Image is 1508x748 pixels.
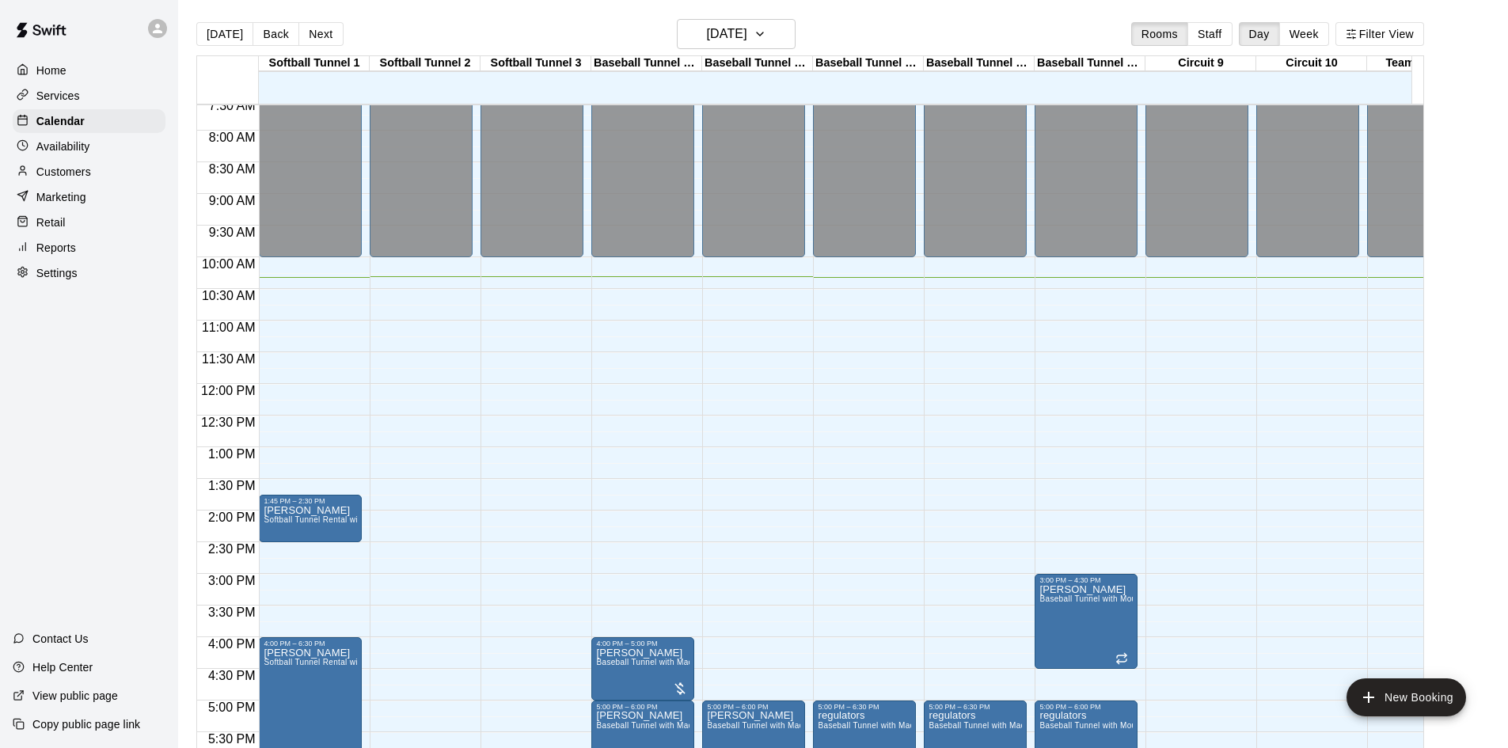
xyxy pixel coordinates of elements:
span: 12:30 PM [197,416,259,429]
div: Circuit 10 [1256,56,1367,71]
div: 1:45 PM – 2:30 PM [264,497,357,505]
span: 3:00 PM [204,574,260,587]
p: Reports [36,240,76,256]
span: 4:00 PM [204,637,260,651]
span: 7:30 AM [205,99,260,112]
p: Availability [36,139,90,154]
button: Back [253,22,299,46]
div: Team Room 1 [1367,56,1478,71]
p: Copy public page link [32,716,140,732]
span: Baseball Tunnel with Machine [929,721,1041,730]
button: Week [1279,22,1329,46]
p: Retail [36,215,66,230]
p: Settings [36,265,78,281]
button: [DATE] [196,22,253,46]
span: 2:30 PM [204,542,260,556]
span: 12:00 PM [197,384,259,397]
p: Calendar [36,113,85,129]
p: Customers [36,164,91,180]
div: Softball Tunnel 2 [370,56,481,71]
span: 3:30 PM [204,606,260,619]
span: Softball Tunnel Rental with Machine [264,658,399,666]
button: Next [298,22,343,46]
a: Settings [13,261,165,285]
button: add [1347,678,1466,716]
a: Availability [13,135,165,158]
span: 8:30 AM [205,162,260,176]
a: Home [13,59,165,82]
span: Baseball Tunnel with Machine [596,658,708,666]
span: 1:00 PM [204,447,260,461]
a: Marketing [13,185,165,209]
a: Calendar [13,109,165,133]
div: 4:00 PM – 6:30 PM [264,640,357,647]
span: 9:30 AM [205,226,260,239]
span: 11:30 AM [198,352,260,366]
p: View public page [32,688,118,704]
span: 4:30 PM [204,669,260,682]
span: 10:30 AM [198,289,260,302]
span: Baseball Tunnel with Machine [818,721,930,730]
h6: [DATE] [707,23,747,45]
span: Baseball Tunnel with Mound [1039,594,1145,603]
span: 2:00 PM [204,511,260,524]
button: Rooms [1131,22,1188,46]
button: Day [1239,22,1280,46]
span: Recurring event [1115,652,1128,665]
span: 5:30 PM [204,732,260,746]
div: 5:00 PM – 6:30 PM [929,703,1022,711]
div: 3:00 PM – 4:30 PM [1039,576,1133,584]
div: Softball Tunnel 1 [259,56,370,71]
div: 3:00 PM – 4:30 PM: donnie [1035,574,1138,669]
a: Services [13,84,165,108]
p: Contact Us [32,631,89,647]
div: 1:45 PM – 2:30 PM: benson [259,495,362,542]
div: 4:00 PM – 5:00 PM [596,640,689,647]
span: 8:00 AM [205,131,260,144]
div: Softball Tunnel 3 [481,56,591,71]
span: 11:00 AM [198,321,260,334]
button: Filter View [1335,22,1424,46]
span: Softball Tunnel Rental with Machine [264,515,399,524]
div: 5:00 PM – 6:00 PM [1039,703,1133,711]
span: Baseball Tunnel with Machine [596,721,708,730]
div: 5:00 PM – 6:00 PM [707,703,800,711]
span: Baseball Tunnel with Machine [707,721,819,730]
p: Services [36,88,80,104]
div: Baseball Tunnel 6 (Machine) [813,56,924,71]
button: Staff [1187,22,1233,46]
div: 4:00 PM – 5:00 PM: Roy Daniels [591,637,694,701]
a: Retail [13,211,165,234]
span: 10:00 AM [198,257,260,271]
div: Baseball Tunnel 5 (Machine) [702,56,813,71]
span: 9:00 AM [205,194,260,207]
div: Circuit 9 [1145,56,1256,71]
span: 1:30 PM [204,479,260,492]
a: Reports [13,236,165,260]
div: Baseball Tunnel 8 (Mound) [1035,56,1145,71]
span: 5:00 PM [204,701,260,714]
span: Baseball Tunnel with Mound [1039,721,1145,730]
p: Help Center [32,659,93,675]
p: Marketing [36,189,86,205]
div: 5:00 PM – 6:30 PM [818,703,911,711]
div: 5:00 PM – 6:00 PM [596,703,689,711]
button: [DATE] [677,19,796,49]
a: Customers [13,160,165,184]
p: Home [36,63,66,78]
div: Baseball Tunnel 4 (Machine) [591,56,702,71]
div: Baseball Tunnel 7 (Mound/Machine) [924,56,1035,71]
